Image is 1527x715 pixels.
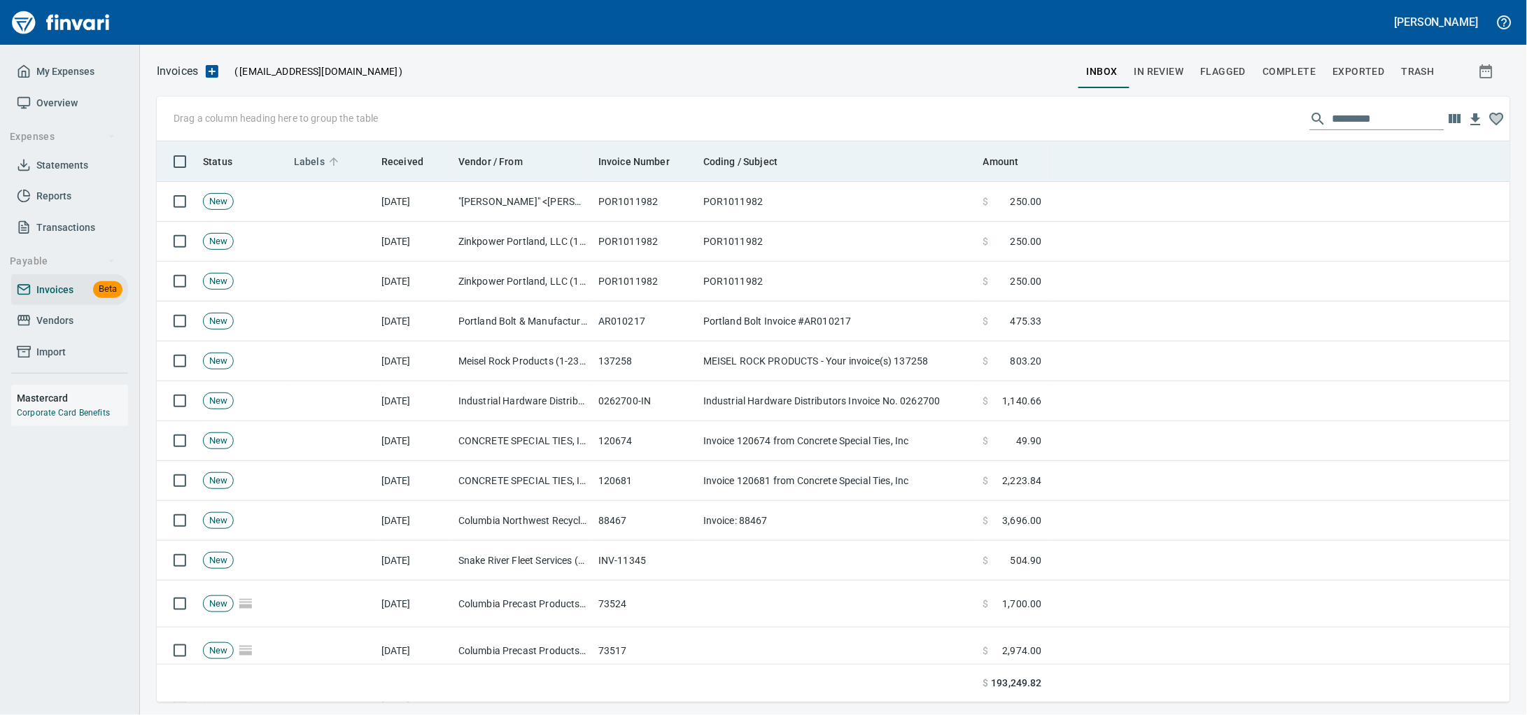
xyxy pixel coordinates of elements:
button: Show invoices within a particular date range [1465,59,1510,84]
span: $ [983,314,989,328]
td: CONCRETE SPECIAL TIES, INC (1-11162) [453,421,593,461]
td: [DATE] [376,541,453,581]
span: 1,140.66 [1003,394,1042,408]
td: POR1011982 [698,262,978,302]
span: In Review [1134,63,1184,80]
td: 73517 [593,628,698,674]
td: POR1011982 [698,182,978,222]
span: 250.00 [1011,194,1042,208]
td: [DATE] [376,461,453,501]
span: New [204,235,233,248]
td: [DATE] [376,302,453,341]
td: Industrial Hardware Distributors Invoice No. 0262700 [698,381,978,421]
span: Expenses [10,128,115,146]
span: $ [983,434,989,448]
button: Expenses [4,124,121,150]
td: [DATE] [376,381,453,421]
span: $ [983,644,989,658]
span: New [204,315,233,328]
td: Portland Bolt Invoice #AR010217 [698,302,978,341]
td: 120681 [593,461,698,501]
td: [DATE] [376,262,453,302]
span: Received [381,153,423,170]
button: [PERSON_NAME] [1391,11,1482,33]
span: 475.33 [1011,314,1042,328]
span: Received [381,153,442,170]
td: AR010217 [593,302,698,341]
p: ( ) [226,64,403,78]
td: 73524 [593,581,698,628]
span: $ [983,354,989,368]
span: Pages Split [234,597,258,609]
span: Reports [36,187,71,205]
span: Status [203,153,251,170]
span: New [204,434,233,448]
span: Vendor / From [458,153,523,170]
a: Finvari [8,6,113,39]
span: Beta [93,281,122,297]
a: InvoicesBeta [11,274,128,306]
span: 2,223.84 [1003,474,1042,488]
td: Zinkpower Portland, LLC (1-10397) [453,222,593,262]
span: Invoice Number [598,153,688,170]
span: $ [983,274,989,288]
span: $ [983,514,989,528]
span: inbox [1087,63,1118,80]
span: Coding / Subject [703,153,796,170]
span: New [204,554,233,567]
span: 1,700.00 [1003,597,1042,611]
span: Statements [36,157,88,174]
span: Vendors [36,312,73,330]
span: My Expenses [36,63,94,80]
span: Labels [294,153,343,170]
button: Column choices favorited. Click to reset to default [1486,108,1507,129]
span: Complete [1263,63,1316,80]
span: New [204,514,233,528]
span: 250.00 [1011,234,1042,248]
button: Upload an Invoice [198,63,226,80]
span: Labels [294,153,325,170]
span: New [204,474,233,488]
td: POR1011982 [698,222,978,262]
span: 803.20 [1011,354,1042,368]
td: Invoice 120681 from Concrete Special Ties, Inc [698,461,978,501]
a: Corporate Card Benefits [17,408,110,418]
span: Flagged [1201,63,1246,80]
span: New [204,195,233,208]
span: [EMAIL_ADDRESS][DOMAIN_NAME] [238,64,399,78]
td: [DATE] [376,581,453,628]
td: 120674 [593,421,698,461]
td: POR1011982 [593,262,698,302]
span: $ [983,676,989,691]
span: Amount [983,153,1037,170]
td: Portland Bolt & Manufacturing Co Inc (1-11158) [453,302,593,341]
td: [DATE] [376,182,453,222]
td: 0262700-IN [593,381,698,421]
span: Payable [10,253,115,270]
span: 250.00 [1011,274,1042,288]
span: $ [983,194,989,208]
span: $ [983,394,989,408]
td: Industrial Hardware Distributors Inc. (1-39881) [453,381,593,421]
a: Import [11,337,128,368]
td: Meisel Rock Products (1-23075) [453,341,593,381]
span: $ [983,474,989,488]
td: [DATE] [376,341,453,381]
span: Import [36,344,66,361]
span: New [204,355,233,368]
span: Pages Split [234,644,258,656]
a: Statements [11,150,128,181]
span: Overview [36,94,78,112]
td: Invoice 120674 from Concrete Special Ties, Inc [698,421,978,461]
button: Payable [4,248,121,274]
span: $ [983,553,989,567]
td: 137258 [593,341,698,381]
span: Vendor / From [458,153,541,170]
td: [DATE] [376,501,453,541]
td: MEISEL ROCK PRODUCTS - Your invoice(s) 137258 [698,341,978,381]
h6: Mastercard [17,390,128,406]
span: trash [1402,63,1435,80]
a: Reports [11,180,128,212]
span: Invoice Number [598,153,670,170]
td: "[PERSON_NAME]" <[PERSON_NAME][EMAIL_ADDRESS][PERSON_NAME][DOMAIN_NAME]> [453,182,593,222]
